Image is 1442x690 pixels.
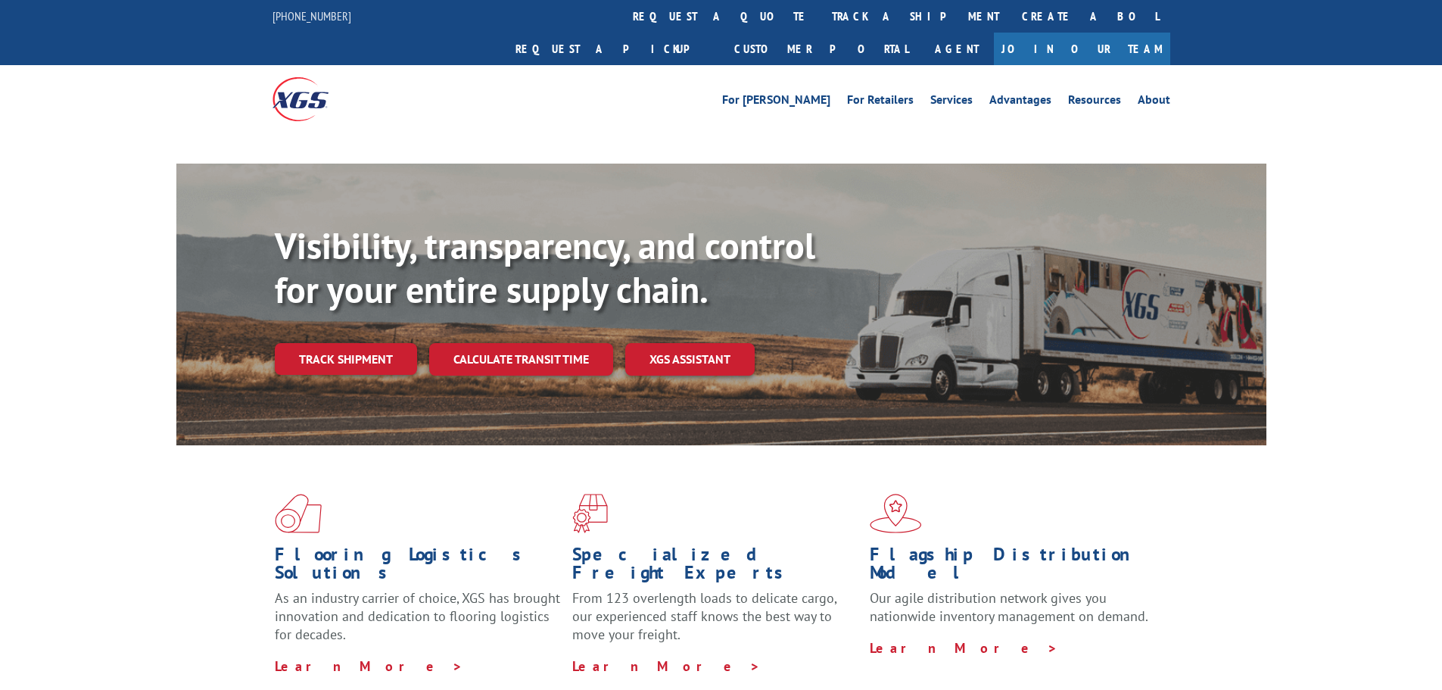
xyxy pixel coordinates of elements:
[722,94,830,111] a: For [PERSON_NAME]
[275,589,560,643] span: As an industry carrier of choice, XGS has brought innovation and dedication to flooring logistics...
[920,33,994,65] a: Agent
[870,545,1156,589] h1: Flagship Distribution Model
[275,545,561,589] h1: Flooring Logistics Solutions
[572,494,608,533] img: xgs-icon-focused-on-flooring-red
[275,494,322,533] img: xgs-icon-total-supply-chain-intelligence-red
[429,343,613,376] a: Calculate transit time
[870,494,922,533] img: xgs-icon-flagship-distribution-model-red
[625,343,755,376] a: XGS ASSISTANT
[930,94,973,111] a: Services
[275,343,417,375] a: Track shipment
[275,222,815,313] b: Visibility, transparency, and control for your entire supply chain.
[847,94,914,111] a: For Retailers
[275,657,463,675] a: Learn More >
[994,33,1170,65] a: Join Our Team
[572,589,858,657] p: From 123 overlength loads to delicate cargo, our experienced staff knows the best way to move you...
[504,33,723,65] a: Request a pickup
[989,94,1051,111] a: Advantages
[572,657,761,675] a: Learn More >
[1138,94,1170,111] a: About
[273,8,351,23] a: [PHONE_NUMBER]
[1068,94,1121,111] a: Resources
[572,545,858,589] h1: Specialized Freight Experts
[723,33,920,65] a: Customer Portal
[870,589,1148,625] span: Our agile distribution network gives you nationwide inventory management on demand.
[870,639,1058,657] a: Learn More >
